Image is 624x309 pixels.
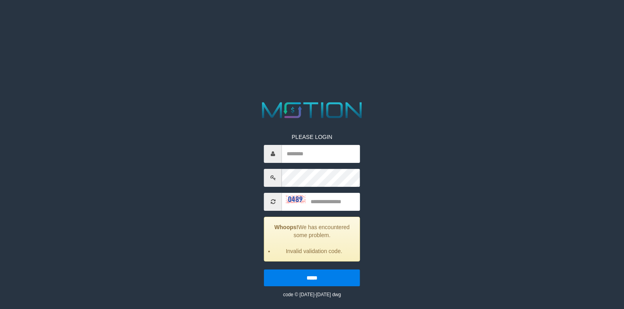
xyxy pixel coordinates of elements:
li: Invalid validation code. [274,247,354,255]
p: PLEASE LOGIN [264,133,360,141]
strong: Whoops! [274,224,298,230]
small: code © [DATE]-[DATE] dwg [283,292,341,297]
img: captcha [286,195,306,203]
img: MOTION_logo.png [258,99,367,121]
div: We has encountered some problem. [264,217,360,261]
